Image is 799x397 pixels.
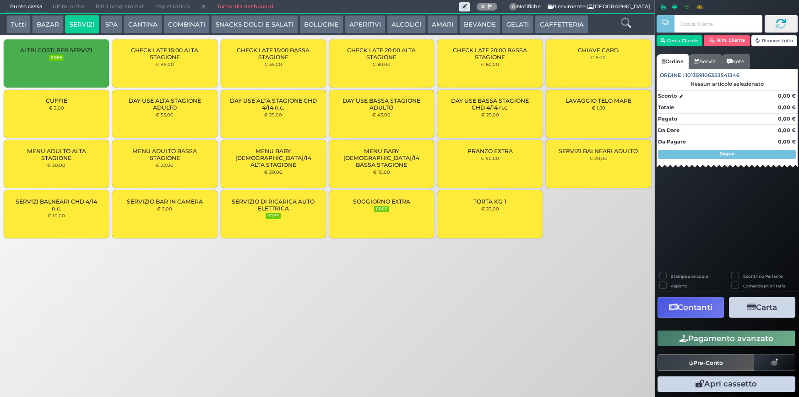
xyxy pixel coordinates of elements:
[481,206,499,211] small: € 22,00
[48,0,91,13] span: Ultimi ordini
[729,297,795,318] button: Carta
[658,138,686,145] strong: Da Pagare
[49,55,64,61] small: FREE
[345,15,386,33] button: APERITIVI
[372,61,391,67] small: € 80,00
[228,47,318,61] span: CHECK LATE 15:00 BASSA STAGIONE
[658,376,795,392] button: Apri cassetto
[722,54,750,69] a: Note
[337,148,426,168] span: MENU BABY [DEMOGRAPHIC_DATA]/14 BASSA STAGIONE
[778,127,796,133] strong: 0,00 €
[151,0,196,13] span: Impostazioni
[65,15,99,33] button: SERVIZI
[120,148,210,161] span: MENU ADULTO BASSA STAGIONE
[592,105,605,110] small: € 1,50
[299,15,343,33] button: BOLLICINE
[658,331,795,346] button: Pagamento avanzato
[211,15,298,33] button: SNACKS DOLCI E SALATI
[657,35,703,46] button: Cerca Cliente
[671,283,688,289] label: Asporto
[778,138,796,145] strong: 0,00 €
[32,15,64,33] button: BAZAR
[589,155,608,161] small: € 20,00
[658,297,724,318] button: Contanti
[658,127,679,133] strong: Da Dare
[156,61,174,67] small: € 45,00
[559,148,638,154] span: SERVIZI BALNEARI ADULTO
[264,112,282,117] small: € 25,00
[778,93,796,99] strong: 0,00 €
[535,15,588,33] button: CAFFETTERIA
[685,72,739,79] span: 101359106323541346
[5,0,48,13] span: Punto cassa
[156,112,174,117] small: € 55,00
[127,198,203,205] span: SERVIZIO BAR IN CAMERA
[578,47,619,54] span: CHIAVE CARD
[481,155,499,161] small: € 50,00
[212,0,278,13] a: Torna alla dashboard
[387,15,426,33] button: ALCOLICI
[11,198,101,212] span: SERVIZI BALNEARI CHD 4/14 n.c.
[157,206,172,211] small: € 5,00
[481,3,485,10] b: 0
[660,72,684,79] span: Ordine :
[445,97,535,111] span: DAY USE BASSA STAGIONE CHD 4/14 n.c.
[473,198,506,205] span: TORTA KG 1
[778,104,796,110] strong: 0,00 €
[459,15,500,33] button: BEVANDE
[509,3,517,11] span: 0
[591,55,606,60] small: € 5,00
[228,198,318,212] span: SERVIZIO DI RICARICA AUTO ELETTRICA
[657,54,689,69] a: Ordine
[481,61,499,67] small: € 60,00
[120,47,210,61] span: CHECK LATE 15:00 ALTA STAGIONE
[47,162,65,168] small: € 30,00
[374,206,389,212] small: FREE
[20,47,92,54] span: ALTRI COSTI PER SERVIZI
[671,273,708,279] label: Stampa una copia
[264,169,283,175] small: € 20,00
[124,15,162,33] button: CANTINA
[720,151,734,157] strong: Segue
[101,15,122,33] button: SPA
[502,15,533,33] button: GELATI
[337,47,426,61] span: CHECK LATE 20:00 ALTA STAGIONE
[565,97,631,104] span: LAVAGGIO TELO MARE
[445,47,535,61] span: CHECK LATE 20:00 BASSA STAGIONE
[49,105,64,110] small: € 2,00
[743,273,783,279] label: Scontrino Parlante
[481,112,499,117] small: € 25,00
[353,198,410,205] span: SOGGIORNO EXTRA
[228,148,318,168] span: MENU BABY [DEMOGRAPHIC_DATA]/14 ALTA STAGIONE
[658,92,677,100] strong: Sconto
[373,169,390,175] small: € 15,00
[751,35,798,46] button: Rimuovi tutto
[91,0,151,13] span: Ritiri programmati
[427,15,458,33] button: AMARI
[658,354,755,371] button: Pre-Conto
[6,15,31,33] button: Tutti
[11,148,101,161] span: MENU ADULTO ALTA STAGIONE
[228,97,318,111] span: DAY USE ALTA STAGIONE CHD 4/14 n.c.
[658,116,677,122] strong: Pagato
[689,54,722,69] a: Servizi
[163,15,210,33] button: COMBINATI
[120,97,210,111] span: DAY USE ALTA STAGIONE ADULTO
[337,97,426,111] span: DAY USE BASSA STAGIONE ADULTO
[778,116,796,122] strong: 0,00 €
[372,112,391,117] small: € 45,00
[743,283,785,289] label: Comanda prioritaria
[674,15,762,33] input: Codice Cliente
[48,213,65,218] small: € 10,00
[46,97,67,104] span: CUFFIE
[704,35,750,46] button: Rim. Cliente
[156,162,174,168] small: € 22,00
[658,104,674,110] strong: Totale
[657,81,798,87] div: Nessun articolo selezionato
[467,148,513,154] span: PRANZO EXTRA
[266,213,280,219] small: FREE
[264,61,282,67] small: € 35,00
